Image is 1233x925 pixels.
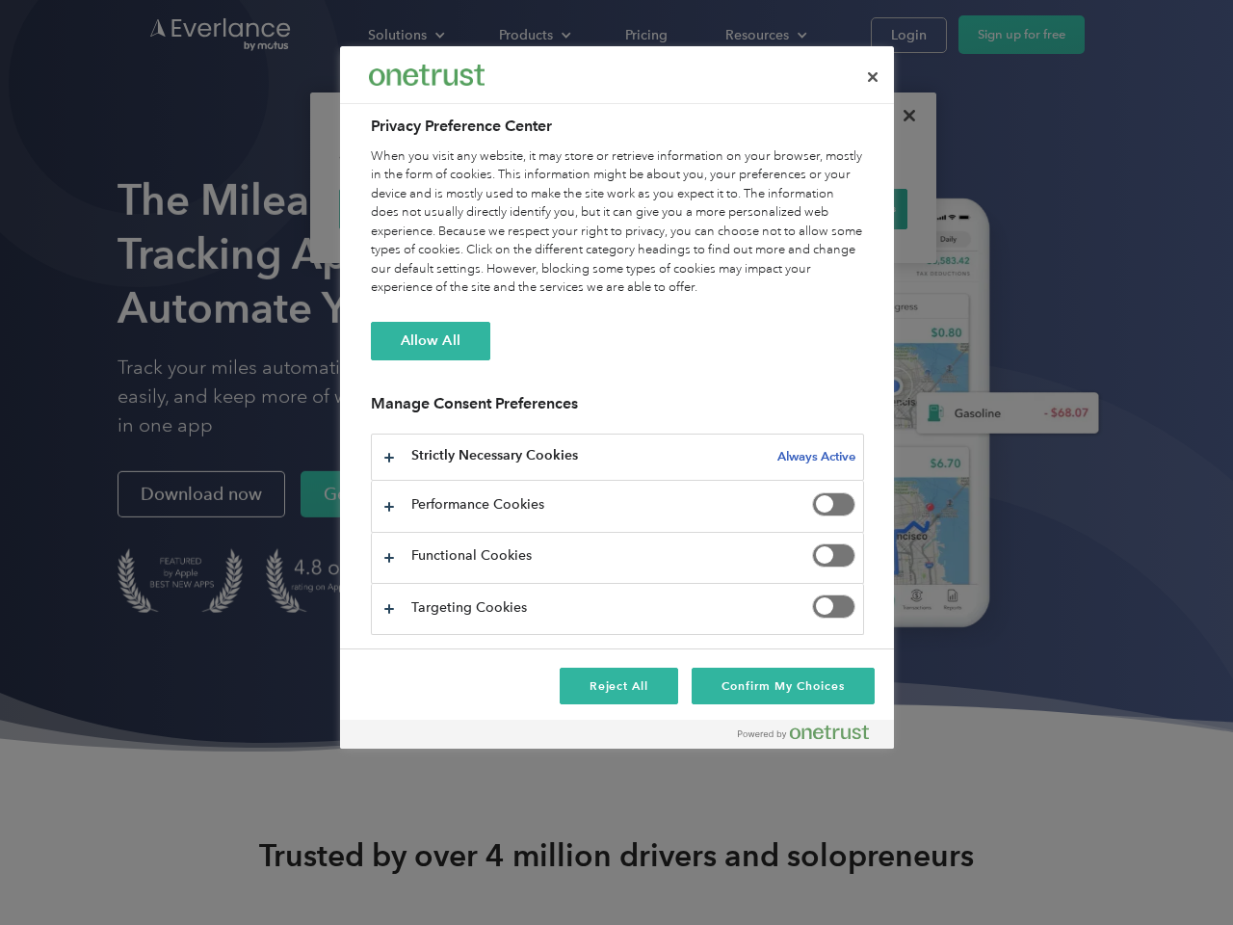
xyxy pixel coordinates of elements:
[340,46,894,749] div: Preference center
[560,668,679,704] button: Reject All
[692,668,874,704] button: Confirm My Choices
[369,65,485,85] img: Everlance
[852,56,894,98] button: Close
[371,115,864,138] h2: Privacy Preference Center
[371,147,864,298] div: When you visit any website, it may store or retrieve information on your browser, mostly in the f...
[369,56,485,94] div: Everlance
[371,394,864,424] h3: Manage Consent Preferences
[340,46,894,749] div: Privacy Preference Center
[738,725,884,749] a: Powered by OneTrust Opens in a new Tab
[738,725,869,740] img: Powered by OneTrust Opens in a new Tab
[371,322,490,360] button: Allow All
